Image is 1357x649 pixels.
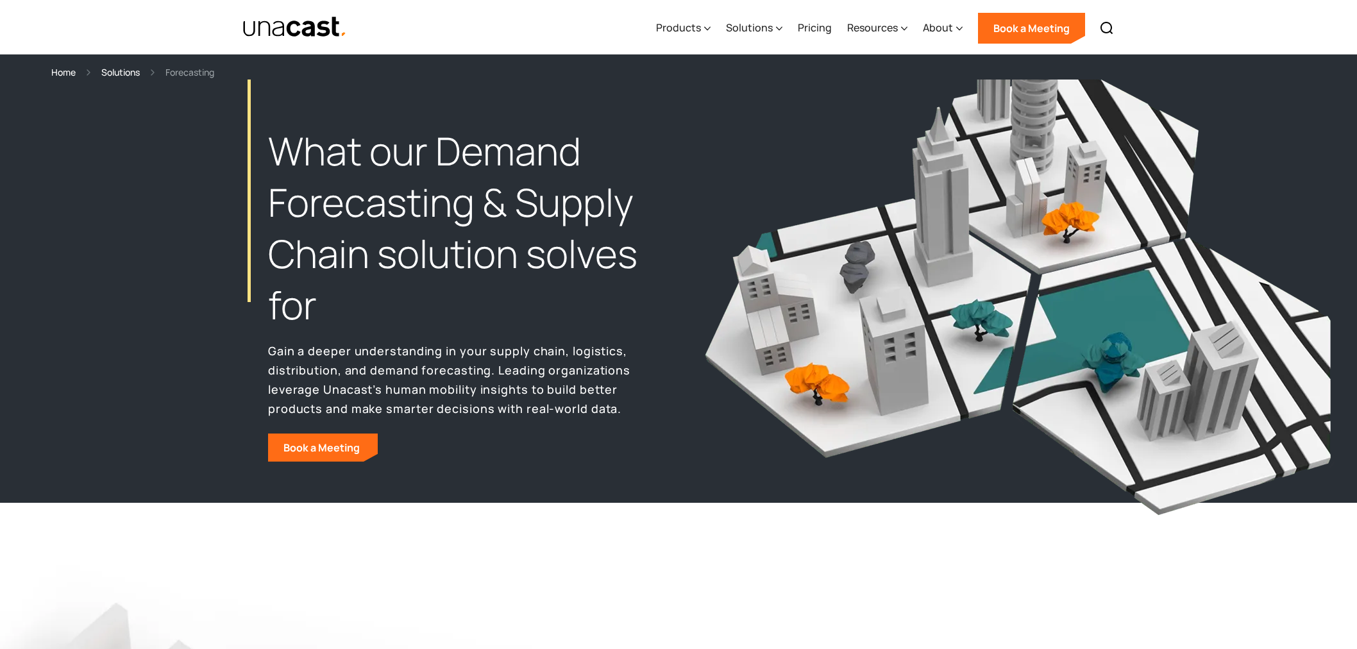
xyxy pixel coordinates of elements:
div: Forecasting [165,65,214,80]
a: Pricing [798,2,832,55]
div: Products [656,2,711,55]
div: About [923,20,953,35]
a: Solutions [101,65,140,80]
div: Solutions [726,2,782,55]
img: Three tile city 2 [694,34,1335,528]
div: About [923,2,963,55]
div: Resources [847,2,907,55]
div: Solutions [726,20,773,35]
img: Unacast text logo [242,16,347,38]
a: home [242,16,347,38]
h1: What our Demand Forecasting & Supply Chain solution solves for [268,126,653,330]
a: Home [51,65,76,80]
a: Book a Meeting [268,434,378,462]
img: Search icon [1099,21,1115,36]
p: Gain a deeper understanding in your supply chain, logistics, distribution, and demand forecasting... [268,341,653,418]
a: Book a Meeting [978,13,1085,44]
div: Products [656,20,701,35]
div: Resources [847,20,898,35]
